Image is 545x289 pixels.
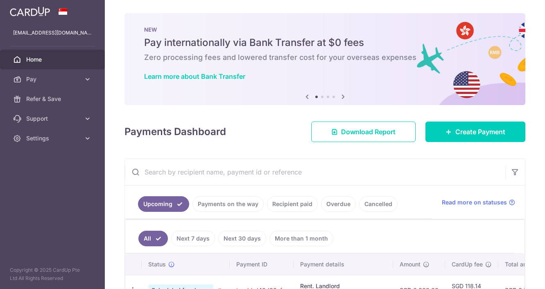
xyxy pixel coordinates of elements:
[138,196,189,212] a: Upcoming
[171,231,215,246] a: Next 7 days
[442,198,515,206] a: Read more on statuses
[341,127,396,137] span: Download Report
[400,260,421,268] span: Amount
[425,122,525,142] a: Create Payment
[144,36,506,49] h5: Pay internationally via Bank Transfer at $0 fees
[321,196,356,212] a: Overdue
[192,196,264,212] a: Payments on the way
[311,122,416,142] a: Download Report
[124,13,525,105] img: Bank transfer banner
[144,72,245,80] a: Learn more about Bank Transfer
[218,231,266,246] a: Next 30 days
[138,231,168,246] a: All
[26,95,80,103] span: Refer & Save
[144,26,506,33] p: NEW
[267,196,318,212] a: Recipient paid
[26,115,80,123] span: Support
[26,55,80,64] span: Home
[124,124,226,139] h4: Payments Dashboard
[269,231,333,246] a: More than 1 month
[125,159,505,185] input: Search by recipient name, payment id or reference
[10,7,50,16] img: CardUp
[452,260,483,268] span: CardUp fee
[359,196,398,212] a: Cancelled
[26,75,80,83] span: Pay
[442,198,507,206] span: Read more on statuses
[26,134,80,142] span: Settings
[148,260,166,268] span: Status
[455,127,505,137] span: Create Payment
[144,53,506,62] h6: Zero processing fees and lowered transfer cost for your overseas expenses
[230,254,294,275] th: Payment ID
[13,29,92,37] p: [EMAIL_ADDRESS][DOMAIN_NAME]
[492,264,537,285] iframe: Opens a widget where you can find more information
[505,260,532,268] span: Total amt.
[294,254,393,275] th: Payment details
